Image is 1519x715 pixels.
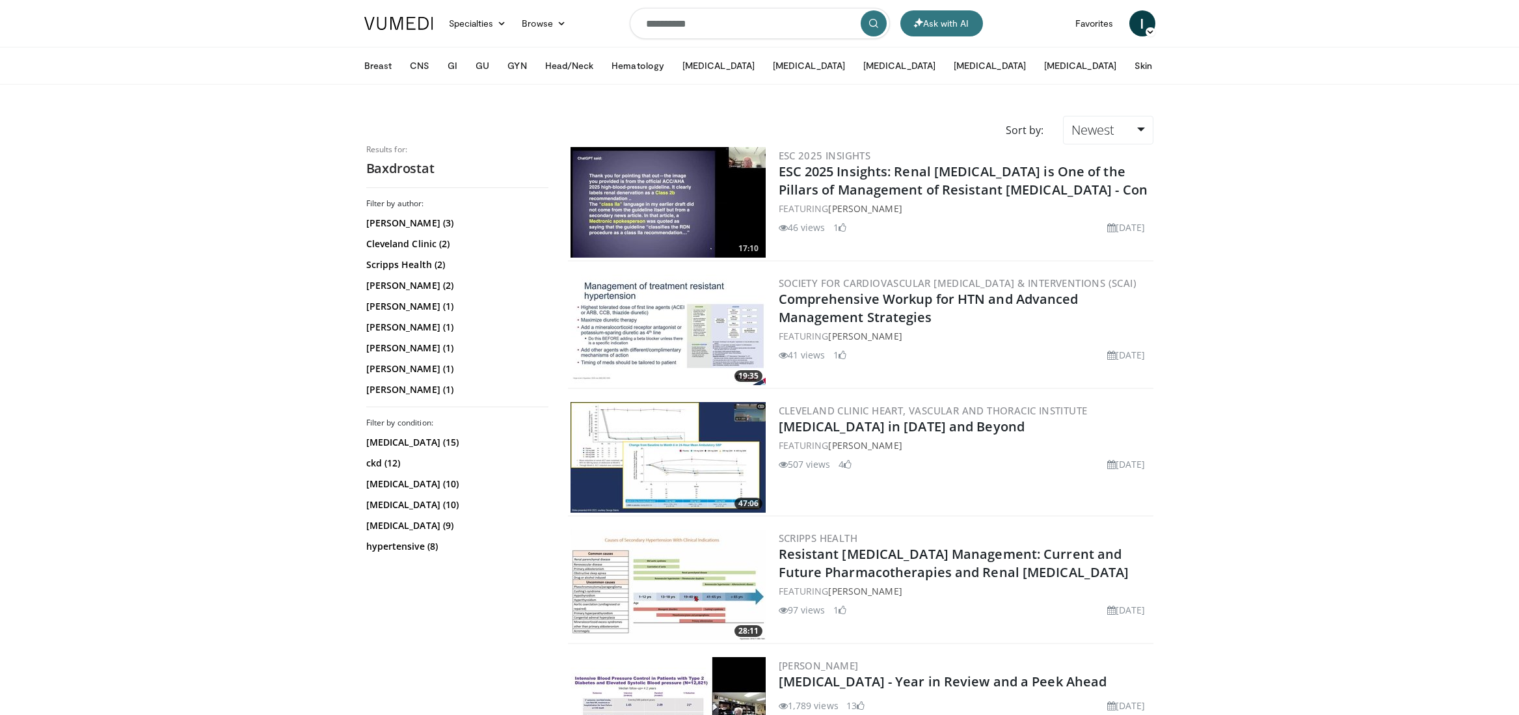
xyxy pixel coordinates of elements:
a: 19:35 [571,275,766,385]
a: [PERSON_NAME] [828,202,902,215]
a: [PERSON_NAME] (1) [366,342,545,355]
a: [MEDICAL_DATA] in [DATE] and Beyond [779,418,1025,435]
a: [PERSON_NAME] (1) [366,321,545,334]
a: ckd (12) [366,457,545,470]
li: 1,789 views [779,699,839,712]
a: [MEDICAL_DATA] (10) [366,498,545,511]
button: Skin [1127,53,1160,79]
img: VuMedi Logo [364,17,433,30]
a: Cleveland Clinic (2) [366,237,545,250]
li: 46 views [779,221,826,234]
li: 1 [833,603,846,617]
a: Favorites [1068,10,1122,36]
button: [MEDICAL_DATA] [946,53,1034,79]
a: 47:06 [571,402,766,513]
a: [PERSON_NAME] [828,330,902,342]
a: [MEDICAL_DATA] (10) [366,478,545,491]
a: [PERSON_NAME] (1) [366,300,545,313]
p: Results for: [366,144,548,155]
li: 507 views [779,457,831,471]
span: Newest [1071,121,1114,139]
span: 19:35 [734,370,762,382]
button: GU [468,53,497,79]
button: GI [440,53,465,79]
li: 41 views [779,348,826,362]
a: Scripps Health [779,532,858,545]
h3: Filter by author: [366,198,548,209]
a: Resistant [MEDICAL_DATA] Management: Current and Future Pharmacotherapies and Renal [MEDICAL_DATA] [779,545,1129,581]
div: FEATURING [779,202,1151,215]
a: I [1129,10,1155,36]
a: ESC 2025 Insights: Renal [MEDICAL_DATA] is One of the Pillars of Management of Resistant [MEDICAL... [779,163,1148,198]
button: [MEDICAL_DATA] [855,53,943,79]
button: Head/Neck [537,53,602,79]
a: Comprehensive Workup for HTN and Advanced Management Strategies [779,290,1079,326]
a: [MEDICAL_DATA] (15) [366,436,545,449]
a: [PERSON_NAME] [828,439,902,452]
a: 28:11 [571,530,766,640]
a: Cleveland Clinic Heart, Vascular and Thoracic Institute [779,404,1088,417]
a: [PERSON_NAME] (1) [366,383,545,396]
span: 28:11 [734,625,762,637]
li: 1 [833,221,846,234]
div: Sort by: [996,116,1053,144]
button: [MEDICAL_DATA] [765,53,853,79]
li: [DATE] [1107,457,1146,471]
li: 1 [833,348,846,362]
a: Scripps Health (2) [366,258,545,271]
a: Browse [514,10,574,36]
li: 97 views [779,603,826,617]
button: [MEDICAL_DATA] [1036,53,1124,79]
a: [MEDICAL_DATA] - Year in Review and a Peek Ahead [779,673,1107,690]
a: [PERSON_NAME] [828,585,902,597]
button: Ask with AI [900,10,983,36]
a: [PERSON_NAME] (3) [366,217,545,230]
img: 74d05e2a-0f4a-4d73-81b3-fb23b7517bfc.300x170_q85_crop-smart_upscale.jpg [571,530,766,640]
div: FEATURING [779,438,1151,452]
img: dd0c1327-f6bf-44e0-882e-65bf215abe7b.300x170_q85_crop-smart_upscale.jpg [571,402,766,513]
a: Newest [1063,116,1153,144]
a: Specialties [441,10,515,36]
button: Breast [356,53,399,79]
span: 47:06 [734,498,762,509]
li: 4 [839,457,852,471]
a: [PERSON_NAME] (1) [366,362,545,375]
h3: Filter by condition: [366,418,548,428]
div: FEATURING [779,584,1151,598]
button: CNS [402,53,437,79]
li: [DATE] [1107,221,1146,234]
a: hypertensive (8) [366,540,545,553]
input: Search topics, interventions [630,8,890,39]
img: f5c38a85-ca36-478f-bdc7-55ade7c6b780.300x170_q85_crop-smart_upscale.jpg [571,275,766,385]
li: [DATE] [1107,603,1146,617]
span: 17:10 [734,243,762,254]
a: [PERSON_NAME] [779,659,859,672]
li: 13 [846,699,865,712]
a: ESC 2025 Insights [779,149,871,162]
button: GYN [500,53,534,79]
img: 22dbe91b-f356-4888-b84c-d06a621caffd.300x170_q85_crop-smart_upscale.jpg [571,147,766,258]
h2: Baxdrostat [366,160,548,177]
div: FEATURING [779,329,1151,343]
a: Society for Cardiovascular [MEDICAL_DATA] & Interventions (SCAI) [779,277,1137,290]
button: [MEDICAL_DATA] [675,53,762,79]
li: [DATE] [1107,699,1146,712]
a: [MEDICAL_DATA] (9) [366,519,545,532]
a: [PERSON_NAME] (2) [366,279,545,292]
a: 17:10 [571,147,766,258]
li: [DATE] [1107,348,1146,362]
button: Hematology [604,53,672,79]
